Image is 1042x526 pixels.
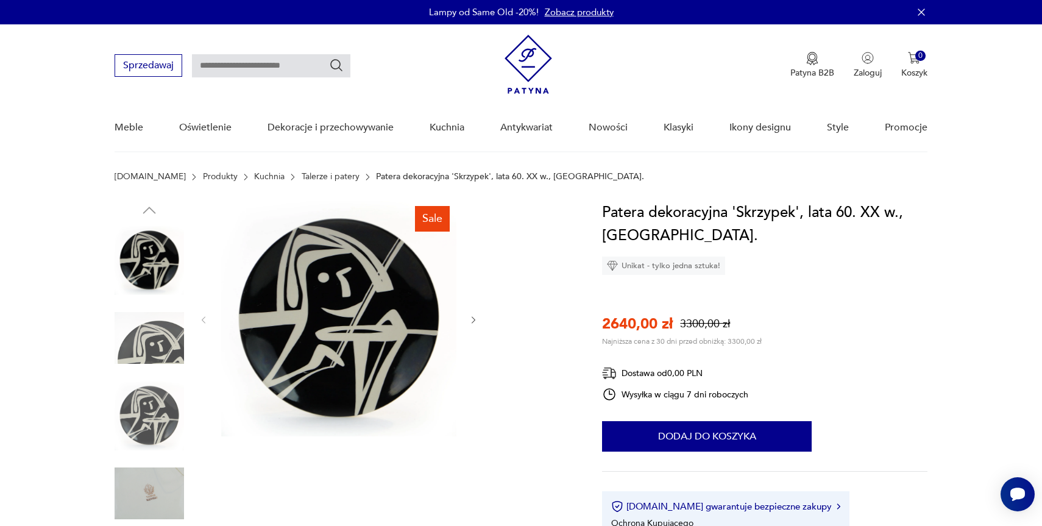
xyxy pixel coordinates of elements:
button: Zaloguj [854,52,882,79]
a: Kuchnia [254,172,285,182]
p: 3300,00 zł [680,316,730,332]
a: Promocje [885,104,927,151]
div: Unikat - tylko jedna sztuka! [602,257,725,275]
a: Klasyki [664,104,693,151]
a: Ikona medaluPatyna B2B [790,52,834,79]
img: Ikona koszyka [908,52,920,64]
img: Ikona diamentu [607,260,618,271]
iframe: Smartsupp widget button [1001,477,1035,511]
a: Meble [115,104,143,151]
p: 2640,00 zł [602,314,673,334]
img: Zdjęcie produktu Patera dekoracyjna 'Skrzypek', lata 60. XX w., Tułowice. [115,304,184,373]
a: Style [827,104,849,151]
img: Zdjęcie produktu Patera dekoracyjna 'Skrzypek', lata 60. XX w., Tułowice. [115,381,184,450]
p: Koszyk [901,67,927,79]
p: Lampy od Same Old -20%! [429,6,539,18]
a: Produkty [203,172,238,182]
img: Zdjęcie produktu Patera dekoracyjna 'Skrzypek', lata 60. XX w., Tułowice. [115,226,184,295]
a: [DOMAIN_NAME] [115,172,186,182]
p: Patera dekoracyjna 'Skrzypek', lata 60. XX w., [GEOGRAPHIC_DATA]. [376,172,644,182]
a: Sprzedawaj [115,62,182,71]
img: Ikona certyfikatu [611,500,623,513]
a: Dekoracje i przechowywanie [268,104,394,151]
p: Zaloguj [854,67,882,79]
a: Kuchnia [430,104,464,151]
p: Patyna B2B [790,67,834,79]
img: Ikonka użytkownika [862,52,874,64]
img: Ikona dostawy [602,366,617,381]
div: 0 [915,51,926,61]
img: Ikona medalu [806,52,818,65]
button: Dodaj do koszyka [602,421,812,452]
a: Nowości [589,104,628,151]
a: Oświetlenie [179,104,232,151]
a: Talerze i patery [302,172,360,182]
div: Wysyłka w ciągu 7 dni roboczych [602,387,748,402]
a: Zobacz produkty [545,6,614,18]
button: 0Koszyk [901,52,927,79]
button: Sprzedawaj [115,54,182,77]
div: Dostawa od 0,00 PLN [602,366,748,381]
button: Szukaj [329,58,344,73]
img: Ikona strzałki w prawo [837,503,840,510]
a: Ikony designu [729,104,791,151]
a: Antykwariat [500,104,553,151]
div: Sale [415,206,450,232]
img: Patyna - sklep z meblami i dekoracjami vintage [505,35,552,94]
button: Patyna B2B [790,52,834,79]
h1: Patera dekoracyjna 'Skrzypek', lata 60. XX w., [GEOGRAPHIC_DATA]. [602,201,927,247]
button: [DOMAIN_NAME] gwarantuje bezpieczne zakupy [611,500,840,513]
p: Najniższa cena z 30 dni przed obniżką: 3300,00 zł [602,336,762,346]
img: Zdjęcie produktu Patera dekoracyjna 'Skrzypek', lata 60. XX w., Tułowice. [221,201,456,436]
